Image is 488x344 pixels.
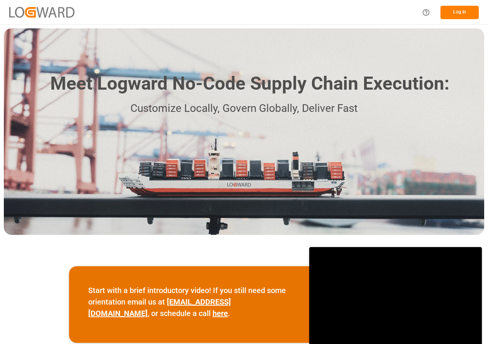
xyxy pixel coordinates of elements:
img: Logward_new_orange.png [9,7,74,17]
h1: Meet Logward No-Code Supply Chain Execution: [50,70,449,97]
a: [EMAIL_ADDRESS][DOMAIN_NAME] [88,297,231,318]
button: Log In [440,6,479,19]
p: Start with a brief introductory video! If you still need some orientation email us at , or schedu... [88,285,290,319]
button: Help Center [417,4,435,21]
p: Customize Locally, Govern Globally, Deliver Fast [39,100,449,117]
a: here [213,309,228,318]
